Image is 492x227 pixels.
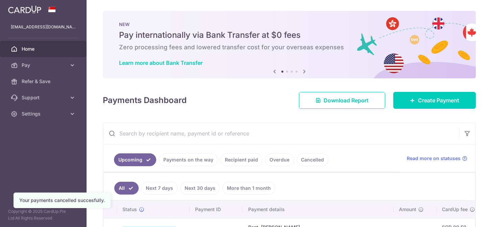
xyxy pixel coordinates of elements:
iframe: Opens a widget where you can find more information [449,207,485,224]
span: Amount [399,206,416,213]
span: CardUp fee [442,206,468,213]
h5: Pay internationally via Bank Transfer at $0 fees [119,30,460,41]
a: Read more on statuses [407,155,467,162]
a: Overdue [265,153,294,166]
span: Settings [22,110,66,117]
span: Home [22,46,66,52]
a: Create Payment [393,92,476,109]
a: Download Report [299,92,385,109]
p: NEW [119,22,460,27]
input: Search by recipient name, payment id or reference [103,123,459,144]
img: Bank transfer banner [103,11,476,78]
a: More than 1 month [222,182,275,195]
p: [EMAIL_ADDRESS][DOMAIN_NAME] [11,24,76,30]
a: Next 30 days [180,182,220,195]
h6: Zero processing fees and lowered transfer cost for your overseas expenses [119,43,460,51]
span: Refer & Save [22,78,66,85]
a: Upcoming [114,153,156,166]
div: Your payments cancelled succesfully. [19,197,105,204]
h4: Payments Dashboard [103,94,187,106]
span: Support [22,94,66,101]
th: Payment details [243,201,394,218]
a: Next 7 days [141,182,178,195]
a: Cancelled [297,153,328,166]
span: Pay [22,62,66,69]
span: Create Payment [418,96,459,104]
a: Learn more about Bank Transfer [119,59,203,66]
a: Payments on the way [159,153,218,166]
a: Recipient paid [220,153,262,166]
span: Read more on statuses [407,155,461,162]
th: Payment ID [190,201,243,218]
img: CardUp [8,5,41,14]
span: Download Report [324,96,369,104]
span: Status [122,206,137,213]
a: All [114,182,139,195]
